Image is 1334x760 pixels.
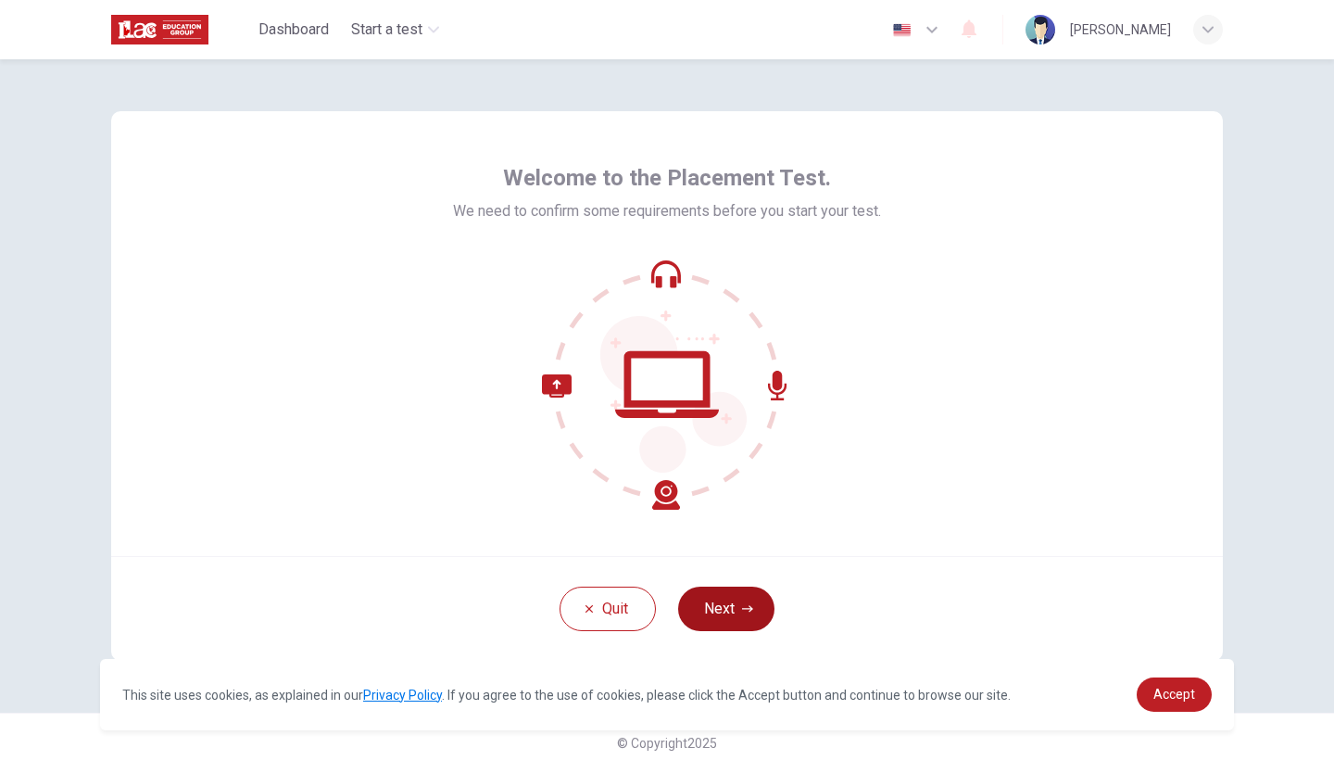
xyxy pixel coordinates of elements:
[111,11,208,48] img: ILAC logo
[503,163,831,193] span: Welcome to the Placement Test.
[890,23,913,37] img: en
[678,587,774,631] button: Next
[617,736,717,751] span: © Copyright 2025
[251,13,336,46] button: Dashboard
[1070,19,1171,41] div: [PERSON_NAME]
[258,19,329,41] span: Dashboard
[1153,687,1195,702] span: Accept
[351,19,422,41] span: Start a test
[122,688,1011,703] span: This site uses cookies, as explained in our . If you agree to the use of cookies, please click th...
[344,13,447,46] button: Start a test
[453,200,881,222] span: We need to confirm some requirements before you start your test.
[560,587,656,631] button: Quit
[1026,15,1055,44] img: Profile picture
[100,659,1234,730] div: cookieconsent
[363,688,442,703] a: Privacy Policy
[1137,678,1212,712] a: dismiss cookie message
[111,11,251,48] a: ILAC logo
